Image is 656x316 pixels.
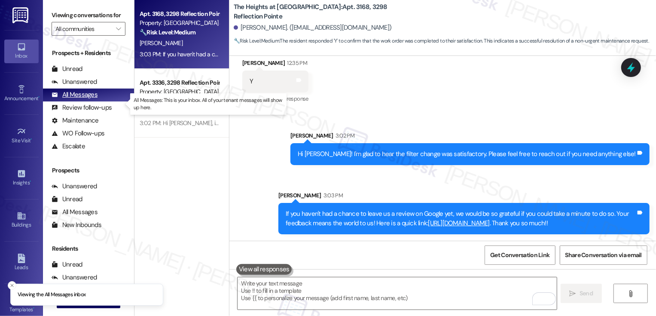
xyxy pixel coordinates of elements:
span: Send [580,289,593,298]
button: Send [561,284,602,303]
div: Unread [52,195,82,204]
span: • [33,305,34,311]
i:  [628,290,634,297]
p: Viewing the All Messages inbox [18,291,86,299]
div: [PERSON_NAME] [278,191,650,203]
button: Get Conversation Link [485,245,555,265]
div: Y [250,77,253,86]
i:  [116,25,121,32]
a: Insights • [4,166,39,190]
div: Apt. 3336, 3298 Reflection Pointe [140,78,219,87]
div: 12:35 PM [285,58,307,67]
div: Review follow-ups [52,103,112,112]
div: 3:02 PM [333,131,354,140]
div: 3:02 PM: Hi [PERSON_NAME], it's a pleasure to meet you! I understand you're not completely happy ... [140,119,604,127]
div: Unread [52,64,82,74]
span: • [38,94,40,100]
strong: 🔧 Risk Level: Medium [140,28,195,36]
div: New Inbounds [52,221,101,230]
div: [PERSON_NAME]. ([EMAIL_ADDRESS][DOMAIN_NAME]) [234,23,392,32]
b: The Heights at [GEOGRAPHIC_DATA]: Apt. 3168, 3298 Reflection Pointe [234,3,406,21]
div: 3:03 PM [321,191,343,200]
button: Share Conversation via email [560,245,647,265]
textarea: To enrich screen reader interactions, please activate Accessibility in Grammarly extension settings [238,277,557,310]
div: All Messages [52,90,98,99]
span: • [31,136,32,142]
span: [PERSON_NAME] [140,39,183,47]
div: Prospects [43,166,134,175]
div: Property: [GEOGRAPHIC_DATA] at [GEOGRAPHIC_DATA] [140,18,219,28]
span: Share Conversation via email [565,251,642,260]
div: [PERSON_NAME] [242,58,308,71]
span: Positive response [267,95,308,102]
div: Unanswered [52,77,97,86]
div: Tagged as: [242,92,308,105]
p: All Messages: This is your inbox. All of your tenant messages will show up here. [134,97,283,111]
input: All communities [55,22,112,36]
button: Close toast [8,281,16,290]
div: WO Follow-ups [52,129,104,138]
div: Residents [43,244,134,253]
div: [PERSON_NAME] [290,131,650,143]
label: Viewing conversations for [52,9,125,22]
div: All Messages [52,208,98,217]
div: Unread [52,260,82,269]
img: ResiDesk Logo [12,7,30,23]
span: • [30,178,31,184]
div: Property: [GEOGRAPHIC_DATA] at [GEOGRAPHIC_DATA] [140,87,219,96]
div: If you haven't had a chance to leave us a review on Google yet, we would be so grateful if you co... [286,209,636,228]
a: Buildings [4,209,39,232]
div: Apt. 3168, 3298 Reflection Pointe [140,9,219,18]
a: Inbox [4,40,39,63]
a: Leads [4,251,39,274]
span: : The resident responded 'Y' to confirm that the work order was completed to their satisfaction. ... [234,37,649,46]
div: Unanswered [52,182,97,191]
div: Hi [PERSON_NAME]! I'm glad to hear the filter change was satisfactory. Please feel free to reach ... [298,150,636,159]
div: Escalate [52,142,85,151]
i:  [570,290,576,297]
div: Maintenance [52,116,99,125]
div: Prospects + Residents [43,49,134,58]
a: Site Visit • [4,124,39,147]
div: Unanswered [52,273,97,282]
strong: 🔧 Risk Level: Medium [234,37,279,44]
span: Get Conversation Link [490,251,549,260]
a: [URL][DOMAIN_NAME] [428,219,490,227]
